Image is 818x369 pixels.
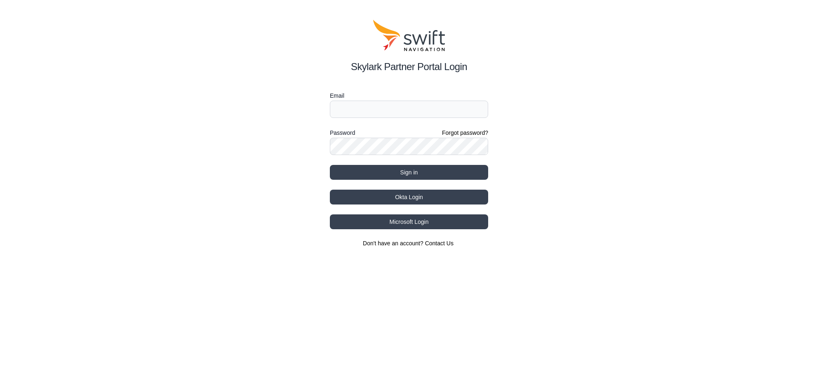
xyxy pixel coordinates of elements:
[330,214,488,229] button: Microsoft Login
[330,128,355,138] label: Password
[330,239,488,247] section: Don't have an account?
[330,190,488,204] button: Okta Login
[442,129,488,137] a: Forgot password?
[330,91,488,101] label: Email
[330,165,488,180] button: Sign in
[330,59,488,74] h2: Skylark Partner Portal Login
[425,240,454,247] a: Contact Us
